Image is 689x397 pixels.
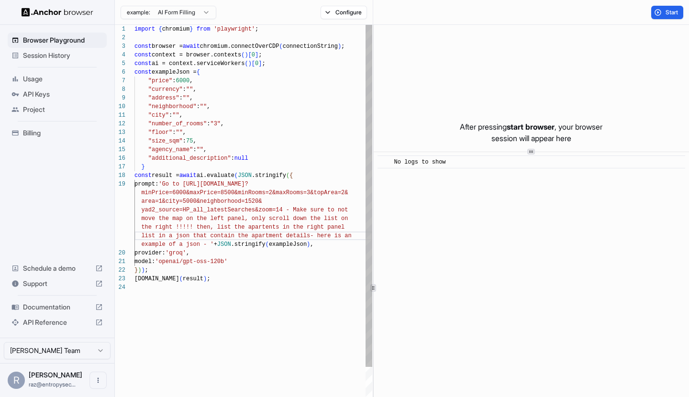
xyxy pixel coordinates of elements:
span: [ [248,52,252,58]
span: { [158,26,162,33]
span: ) [138,267,141,274]
span: "" [176,129,182,136]
div: 21 [115,257,125,266]
span: } [134,267,138,274]
span: [DOMAIN_NAME] [134,276,179,282]
span: Raz Cohen [29,371,82,379]
span: : [193,146,196,153]
div: 3 [115,42,125,51]
div: 17 [115,163,125,171]
div: 7 [115,77,125,85]
span: : [231,155,234,162]
div: 6 [115,68,125,77]
span: const [134,69,152,76]
span: , [193,138,196,144]
span: Browser Playground [23,35,103,45]
span: minPrice=6000&maxPrice=8500&minRooms=2&maxRooms=3& [141,189,313,196]
button: Configure [321,6,367,19]
span: connectionString [283,43,338,50]
span: 6000 [176,77,189,84]
span: from [197,26,211,33]
span: ( [266,241,269,248]
div: 1 [115,25,125,33]
span: 0 [255,60,258,67]
div: API Keys [8,87,107,102]
span: exampleJson = [152,69,197,76]
span: "additional_description" [148,155,231,162]
span: start browser [507,122,555,132]
span: ; [262,60,265,67]
span: ght panel [313,224,344,231]
span: const [134,60,152,67]
div: 10 [115,102,125,111]
span: "neighborhood" [148,103,197,110]
p: After pressing , your browser session will appear here [460,121,602,144]
span: ; [258,52,262,58]
span: : [172,77,176,84]
div: 13 [115,128,125,137]
span: chromium.connectOverCDP [200,43,279,50]
div: 2 [115,33,125,42]
button: Open menu [89,372,107,389]
span: await [179,172,197,179]
span: "3" [210,121,221,127]
span: .stringify [252,172,286,179]
span: const [134,172,152,179]
span: 'Go to [URL][DOMAIN_NAME]? [158,181,248,187]
span: browser = [152,43,183,50]
span: area=1&city=5000&neighborhood=1520& [141,198,262,205]
span: ) [307,241,310,248]
span: 'groq' [166,250,186,256]
span: Project [23,105,103,114]
span: ( [286,172,289,179]
span: , [207,103,210,110]
span: ​ [382,157,387,167]
span: null [234,155,248,162]
span: JSON [238,172,252,179]
div: 16 [115,154,125,163]
span: ; [255,26,258,33]
span: - here is an [310,232,351,239]
span: import [134,26,155,33]
div: R [8,372,25,389]
div: Project [8,102,107,117]
span: : [197,103,200,110]
span: } [141,164,144,170]
span: } [189,26,193,33]
span: ] [258,60,262,67]
span: , [310,241,313,248]
span: prompt: [134,181,158,187]
span: ( [234,172,238,179]
span: raz@entropysec.io [29,381,76,388]
span: "address" [148,95,179,101]
span: : [183,138,186,144]
span: "" [186,86,193,93]
span: 'playwright' [214,26,255,33]
div: 12 [115,120,125,128]
span: model: [134,258,155,265]
span: "floor" [148,129,172,136]
span: + [214,241,217,248]
span: topArea=2& [313,189,348,196]
span: : [169,112,172,119]
div: 19 [115,180,125,188]
span: "number_of_rooms" [148,121,207,127]
span: ; [341,43,344,50]
span: result = [152,172,179,179]
span: , [189,95,193,101]
div: 8 [115,85,125,94]
span: chromium [162,26,190,33]
span: Billing [23,128,103,138]
span: , [189,77,193,84]
div: 5 [115,59,125,68]
span: , [203,146,207,153]
span: "agency_name" [148,146,193,153]
span: move the map on the left panel, only scroll down t [141,215,313,222]
div: API Reference [8,315,107,330]
span: Start [666,9,679,16]
span: ; [145,267,148,274]
div: Billing [8,125,107,141]
span: ) [248,60,252,67]
span: ai = context.serviceWorkers [152,60,244,67]
span: example of a json - ' [141,241,213,248]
